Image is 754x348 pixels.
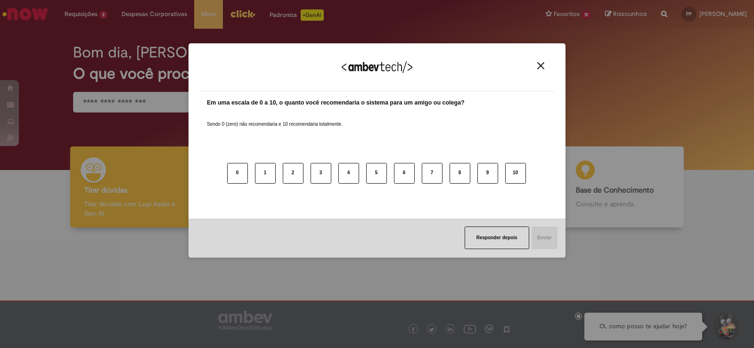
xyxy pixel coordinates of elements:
[366,163,387,184] button: 5
[342,61,412,73] img: Logo Ambevtech
[505,163,526,184] button: 10
[207,110,343,128] label: Sendo 0 (zero) não recomendaria e 10 recomendaria totalmente.
[338,163,359,184] button: 4
[450,163,470,184] button: 8
[465,227,529,249] button: Responder depois
[255,163,276,184] button: 1
[477,163,498,184] button: 9
[227,163,248,184] button: 0
[534,62,547,70] button: Close
[394,163,415,184] button: 6
[537,62,544,69] img: Close
[311,163,331,184] button: 3
[283,163,303,184] button: 2
[422,163,443,184] button: 7
[207,98,465,107] label: Em uma escala de 0 a 10, o quanto você recomendaria o sistema para um amigo ou colega?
